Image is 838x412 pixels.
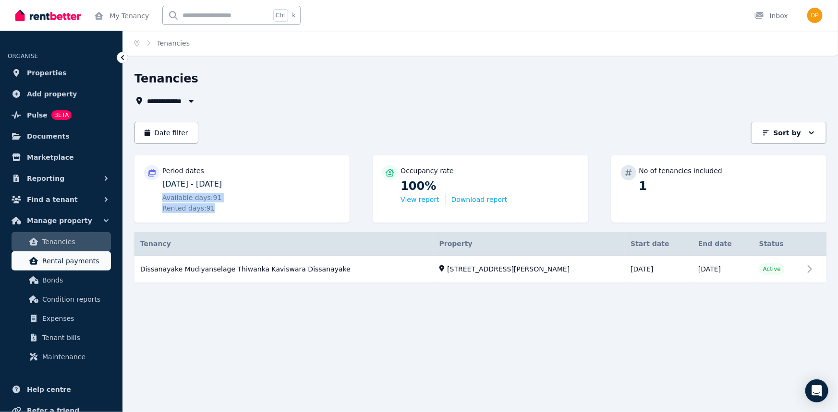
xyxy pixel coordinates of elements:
[8,127,115,146] a: Documents
[27,67,67,79] span: Properties
[27,173,64,184] span: Reporting
[15,8,81,23] img: RentBetter
[639,166,722,176] p: No of tenancies included
[12,309,111,328] a: Expenses
[273,9,288,22] span: Ctrl
[12,347,111,366] a: Maintenance
[753,232,803,256] th: Status
[8,169,115,188] button: Reporting
[42,294,107,305] span: Condition reports
[134,256,826,283] a: View details for Dissanayake Mudiyanselage Thiwanka Kaviswara Dissanayake
[123,31,201,56] nav: Breadcrumb
[51,110,72,120] span: BETA
[8,106,115,125] a: PulseBETA
[8,148,115,167] a: Marketplace
[12,290,111,309] a: Condition reports
[8,190,115,209] button: Find a tenant
[27,215,92,226] span: Manage property
[401,178,578,194] p: 100%
[134,71,198,86] h1: Tenancies
[434,232,625,256] th: Property
[639,178,817,194] p: 1
[27,194,78,205] span: Find a tenant
[401,195,439,204] button: View report
[157,38,190,48] span: Tenancies
[8,211,115,230] button: Manage property
[8,53,38,59] span: ORGANISE
[12,271,111,290] a: Bonds
[162,203,215,213] span: Rented days: 91
[134,122,198,144] button: Date filter
[27,109,48,121] span: Pulse
[42,351,107,363] span: Maintenance
[42,236,107,247] span: Tenancies
[140,239,171,248] span: Tenancy
[451,195,508,204] button: Download report
[42,255,107,267] span: Rental payments
[751,122,826,144] button: Sort by
[42,313,107,324] span: Expenses
[42,274,107,286] span: Bonds
[754,11,788,21] div: Inbox
[27,130,70,142] span: Documents
[692,232,753,256] th: End date
[27,152,73,163] span: Marketplace
[292,12,295,19] span: k
[162,193,221,202] span: Available days: 91
[12,328,111,347] a: Tenant bills
[774,128,801,138] p: Sort by
[162,166,204,176] p: Period dates
[401,166,454,176] p: Occupancy rate
[8,84,115,104] a: Add property
[8,380,115,399] a: Help centre
[162,178,340,190] p: [DATE] - [DATE]
[807,8,823,23] img: Dulara Peiris
[12,232,111,251] a: Tenancies
[42,332,107,343] span: Tenant bills
[625,232,692,256] th: Start date
[12,251,111,271] a: Rental payments
[8,63,115,82] a: Properties
[27,88,77,100] span: Add property
[805,379,828,402] div: Open Intercom Messenger
[27,384,71,395] span: Help centre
